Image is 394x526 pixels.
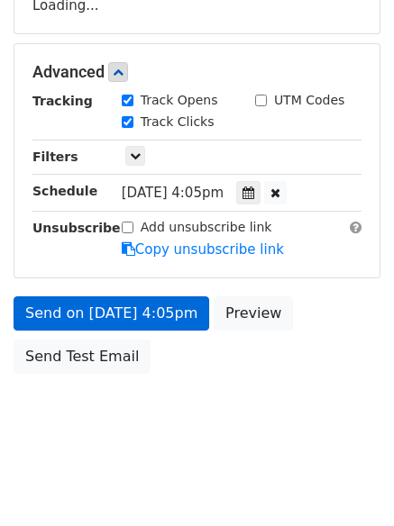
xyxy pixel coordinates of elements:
strong: Tracking [32,94,93,108]
label: Track Opens [141,91,218,110]
h5: Advanced [32,62,362,82]
iframe: Chat Widget [304,440,394,526]
a: Send Test Email [14,340,151,374]
label: Track Clicks [141,113,215,131]
strong: Schedule [32,184,97,198]
label: UTM Codes [274,91,344,110]
strong: Unsubscribe [32,221,121,235]
strong: Filters [32,150,78,164]
span: [DATE] 4:05pm [122,185,224,201]
a: Preview [214,296,293,331]
a: Copy unsubscribe link [122,241,284,258]
label: Add unsubscribe link [141,218,272,237]
a: Send on [DATE] 4:05pm [14,296,209,331]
